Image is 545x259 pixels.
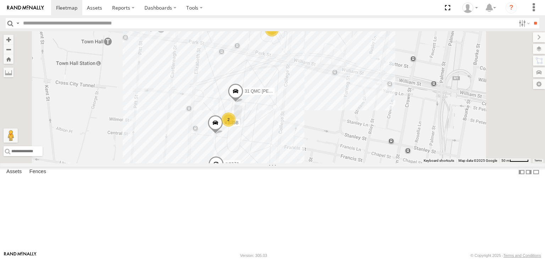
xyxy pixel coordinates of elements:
div: Andres Duran [460,2,480,13]
label: Search Filter Options [516,18,531,28]
div: Version: 305.03 [240,253,267,258]
a: Terms and Conditions [503,253,541,258]
a: Terms [534,159,542,162]
button: Zoom out [4,44,13,54]
div: 2 [221,112,236,127]
label: Dock Summary Table to the Right [525,167,532,177]
label: Fences [26,167,50,177]
span: # K17A [225,162,239,167]
div: © Copyright 2025 - [470,253,541,258]
button: Map Scale: 50 m per 50 pixels [499,158,531,163]
button: Drag Pegman onto the map to open Street View [4,128,18,143]
button: Zoom Home [4,54,13,64]
button: Zoom in [4,35,13,44]
label: Measure [4,67,13,77]
img: rand-logo.svg [7,5,44,10]
span: 31 QMC [PERSON_NAME] [245,89,297,94]
label: Dock Summary Table to the Left [518,167,525,177]
i: ? [506,2,517,13]
label: Hide Summary Table [533,167,540,177]
span: 50 m [501,159,510,162]
a: Visit our Website [4,252,37,259]
button: Keyboard shortcuts [424,158,454,163]
label: Map Settings [533,79,545,89]
span: Map data ©2025 Google [458,159,497,162]
label: Assets [3,167,25,177]
label: Search Query [15,18,21,28]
